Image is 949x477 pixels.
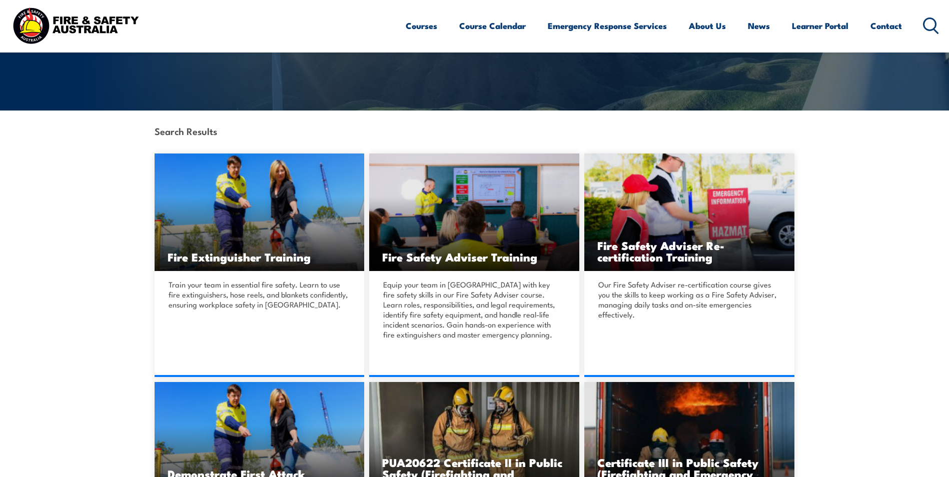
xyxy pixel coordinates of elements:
p: Train your team in essential fire safety. Learn to use fire extinguishers, hose reels, and blanke... [169,279,348,309]
a: Fire Safety Adviser Training [369,153,579,271]
a: Learner Portal [792,12,848,39]
img: Fire Extinguisher Training [155,153,365,271]
a: Courses [406,12,437,39]
img: Fire Safety Advisor [369,153,579,271]
a: About Us [689,12,726,39]
a: Course Calendar [459,12,526,39]
a: Contact [870,12,902,39]
a: News [748,12,770,39]
p: Our Fire Safety Adviser re-certification course gives you the skills to keep working as a Fire Sa... [598,279,777,319]
h3: Fire Safety Adviser Re-certification Training [597,239,781,262]
a: Emergency Response Services [548,12,667,39]
h3: Fire Extinguisher Training [168,251,352,262]
p: Equip your team in [GEOGRAPHIC_DATA] with key fire safety skills in our Fire Safety Adviser cours... [383,279,562,339]
strong: Search Results [155,124,217,137]
a: Fire Safety Adviser Re-certification Training [584,153,794,271]
img: Fire Safety Advisor Re-certification [584,153,794,271]
h3: Fire Safety Adviser Training [382,251,566,262]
